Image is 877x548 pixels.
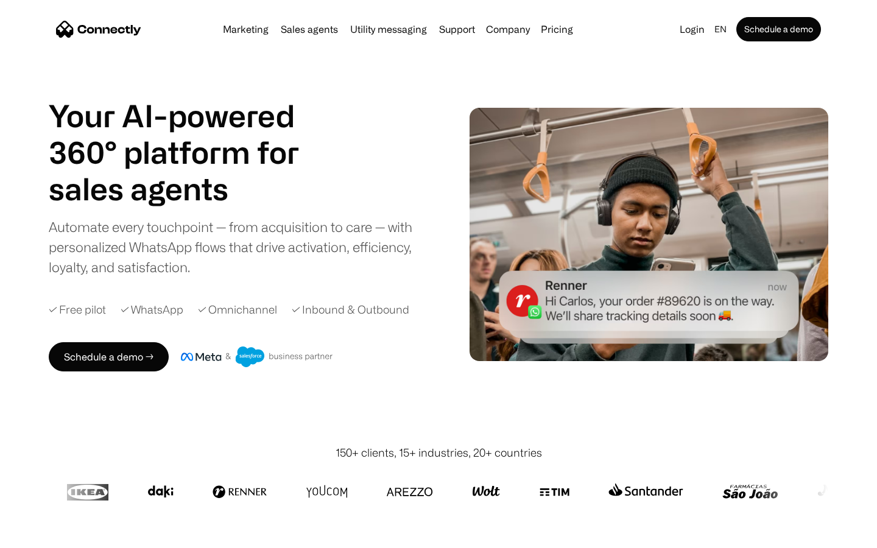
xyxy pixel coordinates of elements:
[181,346,333,367] img: Meta and Salesforce business partner badge.
[49,217,432,277] div: Automate every touchpoint — from acquisition to care — with personalized WhatsApp flows that driv...
[482,21,534,38] div: Company
[24,527,73,544] ul: Language list
[218,24,273,34] a: Marketing
[49,97,329,170] h1: Your AI-powered 360° platform for
[49,170,329,207] div: 1 of 4
[345,24,432,34] a: Utility messaging
[49,170,329,207] h1: sales agents
[675,21,710,38] a: Login
[56,20,141,38] a: home
[336,444,542,461] div: 150+ clients, 15+ industries, 20+ countries
[198,301,277,318] div: ✓ Omnichannel
[276,24,343,34] a: Sales agents
[49,342,169,371] a: Schedule a demo →
[49,301,106,318] div: ✓ Free pilot
[434,24,480,34] a: Support
[710,21,734,38] div: en
[536,24,578,34] a: Pricing
[121,301,183,318] div: ✓ WhatsApp
[292,301,409,318] div: ✓ Inbound & Outbound
[714,21,727,38] div: en
[736,17,821,41] a: Schedule a demo
[49,170,329,207] div: carousel
[12,525,73,544] aside: Language selected: English
[486,21,530,38] div: Company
